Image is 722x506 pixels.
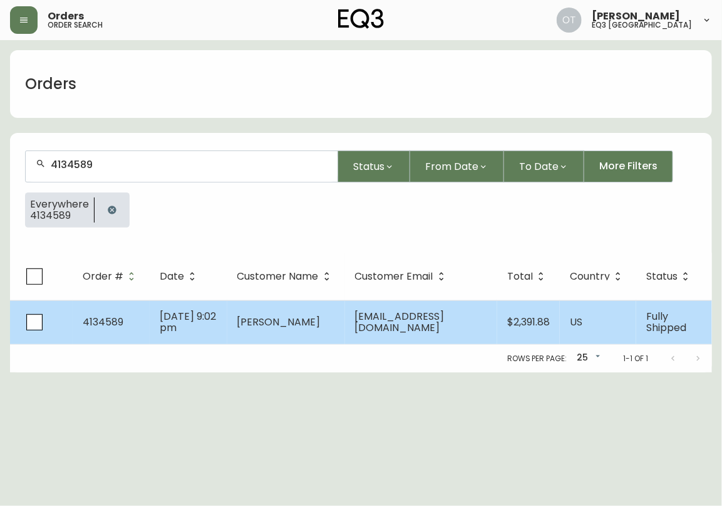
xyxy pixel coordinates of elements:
[584,150,673,182] button: More Filters
[572,348,603,369] div: 25
[48,21,103,29] h5: order search
[30,199,89,210] span: Everywhere
[592,21,692,29] h5: eq3 [GEOGRAPHIC_DATA]
[51,159,327,171] input: Search
[557,8,582,33] img: 5d4d18d254ded55077432b49c4cb2919
[599,159,658,173] span: More Filters
[338,9,384,29] img: logo
[160,309,216,335] span: [DATE] 9:02 pm
[507,315,550,329] span: $2,391.88
[160,273,184,280] span: Date
[646,309,686,335] span: Fully Shipped
[592,11,680,21] span: [PERSON_NAME]
[353,159,384,174] span: Status
[355,271,450,282] span: Customer Email
[30,210,89,221] span: 4134589
[355,273,433,280] span: Customer Email
[519,159,559,174] span: To Date
[355,309,445,335] span: [EMAIL_ADDRESS][DOMAIN_NAME]
[83,315,123,329] span: 4134589
[570,315,582,329] span: US
[507,271,549,282] span: Total
[646,271,694,282] span: Status
[83,271,140,282] span: Order #
[425,159,478,174] span: From Date
[83,273,123,280] span: Order #
[646,273,678,280] span: Status
[160,271,200,282] span: Date
[570,273,610,280] span: Country
[48,11,84,21] span: Orders
[507,273,533,280] span: Total
[623,353,648,364] p: 1-1 of 1
[237,271,335,282] span: Customer Name
[570,271,626,282] span: Country
[410,150,504,182] button: From Date
[338,150,410,182] button: Status
[507,353,567,364] p: Rows per page:
[504,150,584,182] button: To Date
[25,73,76,95] h1: Orders
[237,273,319,280] span: Customer Name
[237,315,321,329] span: [PERSON_NAME]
